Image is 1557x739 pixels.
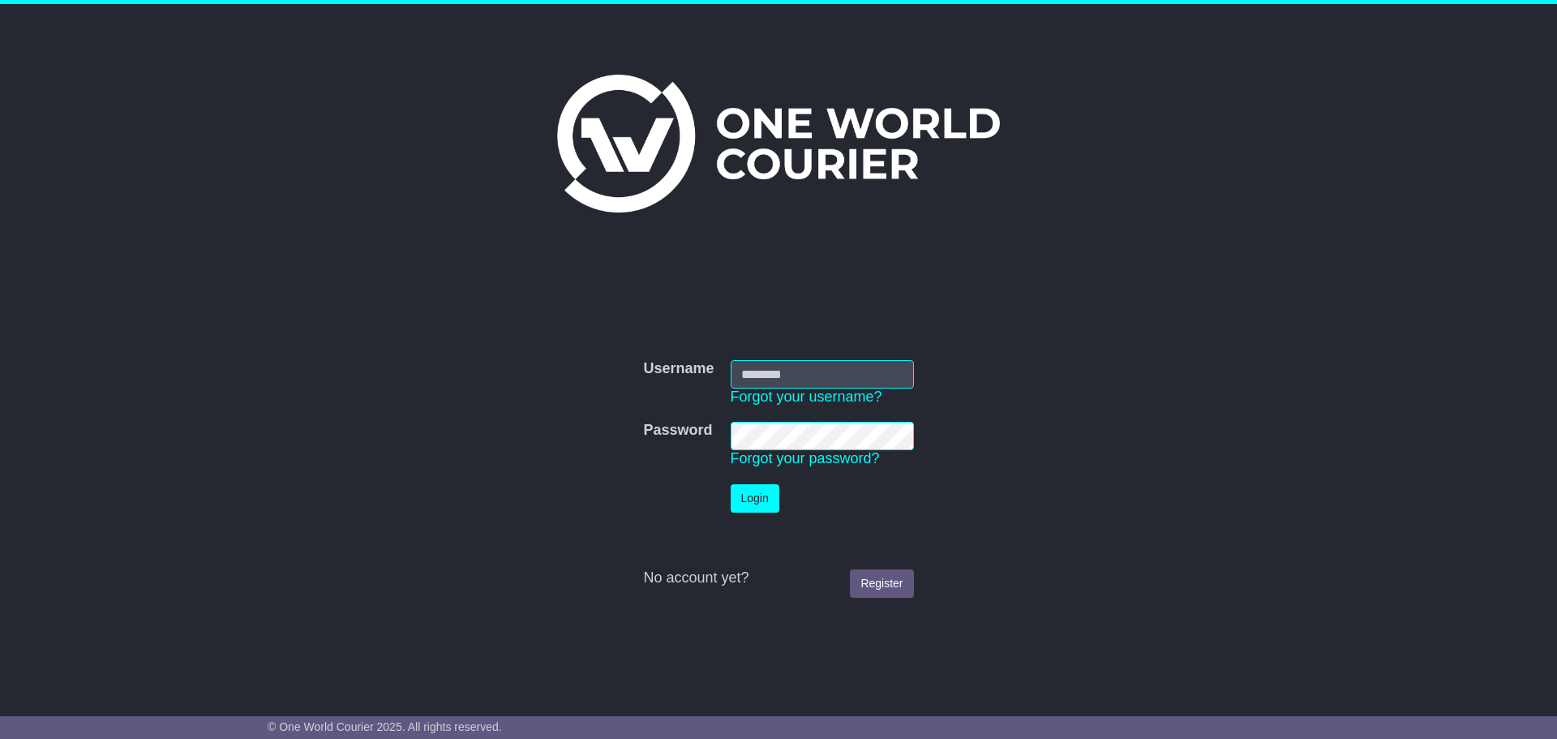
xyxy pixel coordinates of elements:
a: Forgot your password? [731,450,880,466]
label: Username [643,360,714,378]
a: Register [850,569,913,598]
label: Password [643,422,712,440]
div: No account yet? [643,569,913,587]
button: Login [731,484,779,513]
img: One World [557,75,1000,213]
span: © One World Courier 2025. All rights reserved. [268,720,502,733]
a: Forgot your username? [731,389,882,405]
